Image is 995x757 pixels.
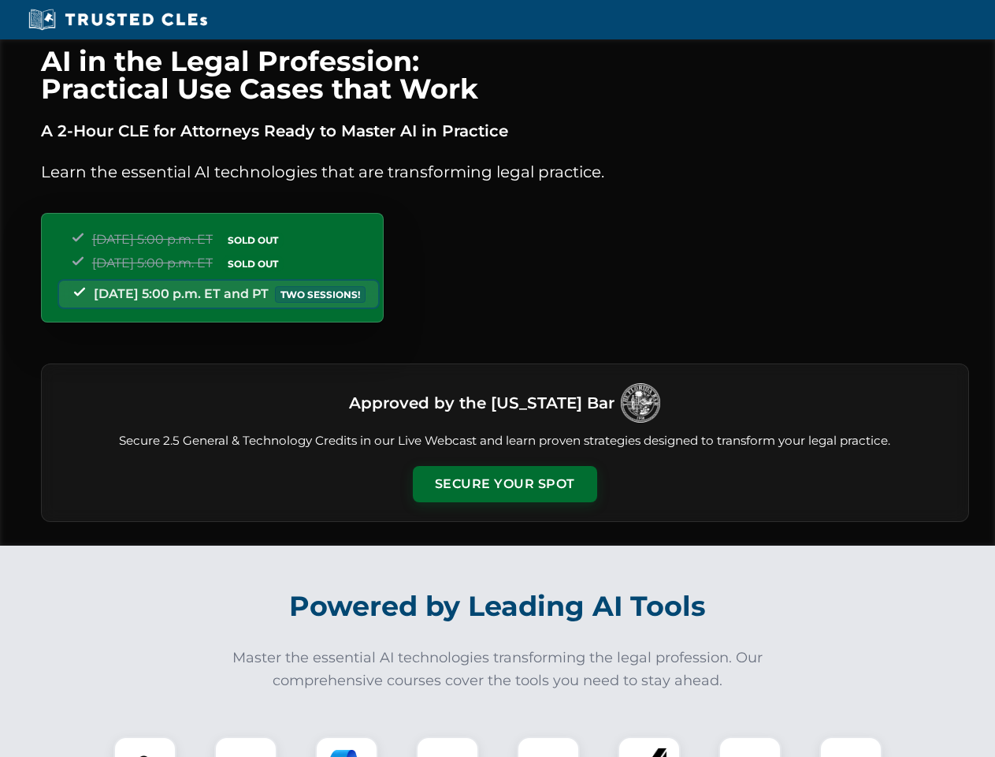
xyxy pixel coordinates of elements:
h1: AI in the Legal Profession: Practical Use Cases that Work [41,47,969,103]
p: Secure 2.5 General & Technology Credits in our Live Webcast and learn proven strategies designed ... [61,432,949,450]
h3: Approved by the [US_STATE] Bar [349,389,614,417]
p: A 2-Hour CLE for Attorneys Ready to Master AI in Practice [41,118,969,144]
span: [DATE] 5:00 p.m. ET [92,255,213,270]
span: SOLD OUT [222,232,284,248]
p: Learn the essential AI technologies that are transforming legal practice. [41,159,969,185]
span: [DATE] 5:00 p.m. ET [92,232,213,247]
span: SOLD OUT [222,255,284,272]
p: Master the essential AI technologies transforming the legal profession. Our comprehensive courses... [222,647,774,692]
button: Secure Your Spot [413,466,597,502]
img: Trusted CLEs [24,8,212,32]
h2: Powered by Leading AI Tools [61,579,934,634]
img: Logo [621,383,660,423]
